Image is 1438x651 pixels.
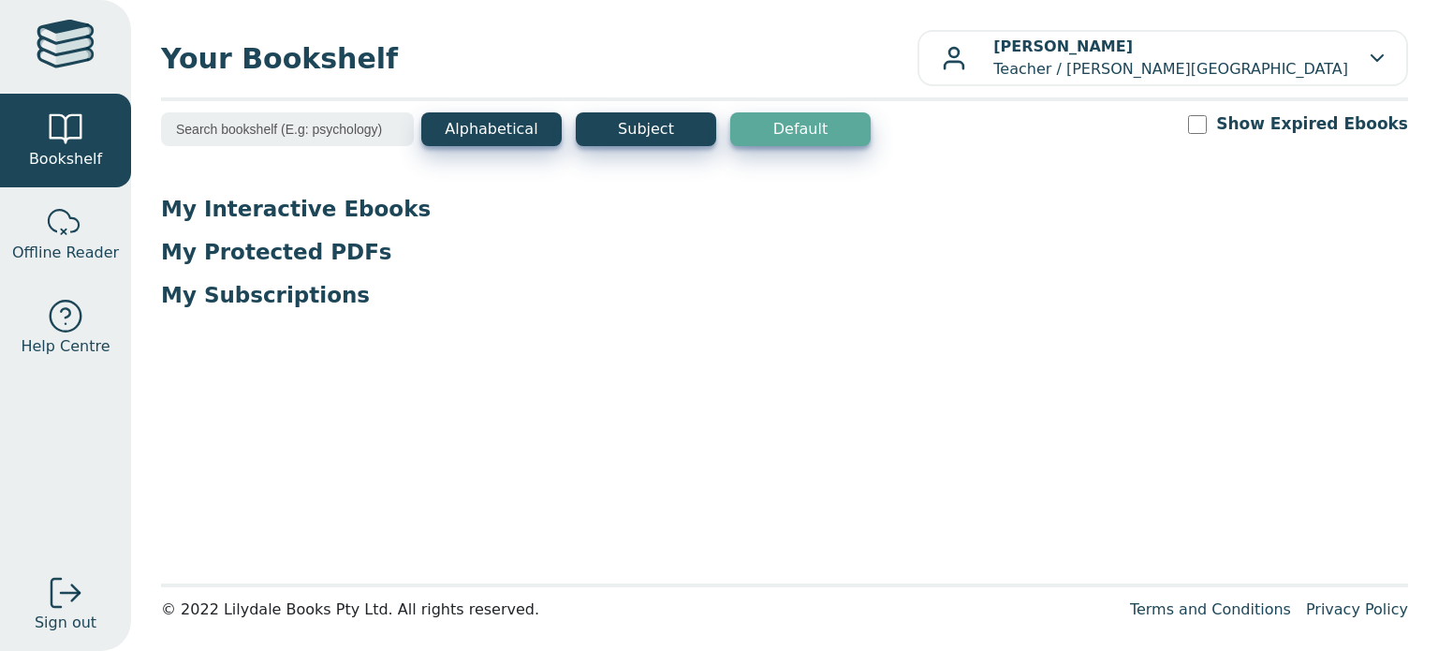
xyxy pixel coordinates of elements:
span: Bookshelf [29,148,102,170]
input: Search bookshelf (E.g: psychology) [161,112,414,146]
p: My Protected PDFs [161,238,1408,266]
b: [PERSON_NAME] [993,37,1133,55]
div: © 2022 Lilydale Books Pty Ltd. All rights reserved. [161,599,1115,621]
span: Offline Reader [12,242,119,264]
span: Your Bookshelf [161,37,917,80]
a: Terms and Conditions [1130,600,1291,618]
button: Alphabetical [421,112,562,146]
p: Teacher / [PERSON_NAME][GEOGRAPHIC_DATA] [993,36,1348,81]
p: My Subscriptions [161,281,1408,309]
button: Subject [576,112,716,146]
a: Privacy Policy [1306,600,1408,618]
p: My Interactive Ebooks [161,195,1408,223]
button: Default [730,112,871,146]
span: Sign out [35,612,96,634]
button: [PERSON_NAME]Teacher / [PERSON_NAME][GEOGRAPHIC_DATA] [917,30,1408,86]
span: Help Centre [21,335,110,358]
label: Show Expired Ebooks [1216,112,1408,136]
